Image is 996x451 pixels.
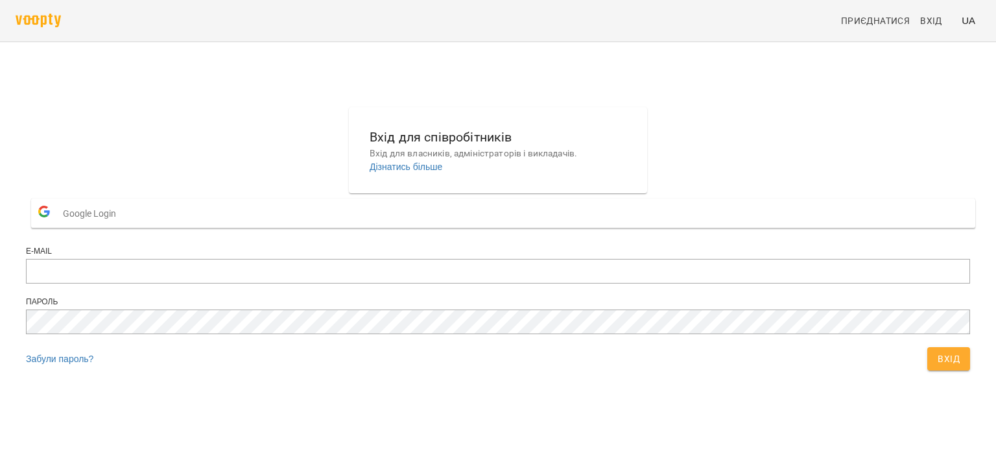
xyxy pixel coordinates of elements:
[370,162,442,172] a: Дізнатись більше
[16,14,61,27] img: voopty.png
[836,9,915,32] a: Приєднатися
[26,354,93,364] a: Забули пароль?
[26,246,970,257] div: E-mail
[31,199,975,228] button: Google Login
[370,127,626,147] h6: Вхід для співробітників
[26,297,970,308] div: Пароль
[920,13,942,29] span: Вхід
[359,117,637,184] button: Вхід для співробітниківВхід для власників, адміністраторів і викладачів.Дізнатись більше
[63,201,123,226] span: Google Login
[956,8,980,32] button: UA
[938,351,960,367] span: Вхід
[370,147,626,160] p: Вхід для власників, адміністраторів і викладачів.
[927,347,970,371] button: Вхід
[915,9,956,32] a: Вхід
[962,14,975,27] span: UA
[841,13,910,29] span: Приєднатися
